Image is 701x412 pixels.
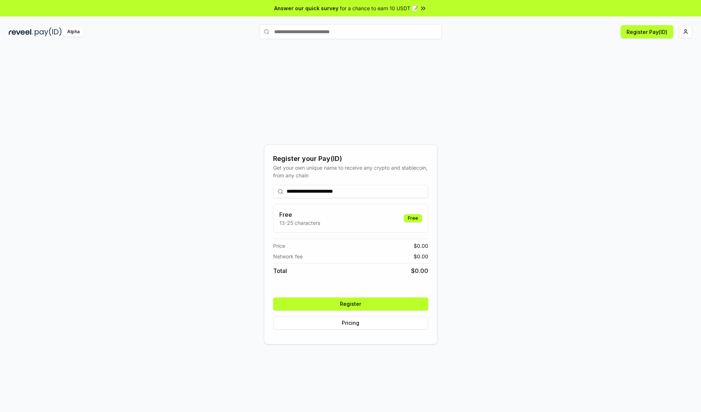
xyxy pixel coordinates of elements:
[414,253,428,260] span: $ 0.00
[273,164,428,179] div: Get your own unique name to receive any crypto and stablecoin, from any chain
[9,27,33,36] img: reveel_dark
[279,210,320,219] h3: Free
[340,4,418,12] span: for a chance to earn 10 USDT 📝
[411,266,428,275] span: $ 0.00
[404,214,422,222] div: Free
[279,219,320,227] p: 13-25 characters
[273,266,287,275] span: Total
[414,242,428,250] span: $ 0.00
[273,297,428,311] button: Register
[63,27,84,36] div: Alpha
[621,25,673,38] button: Register Pay(ID)
[273,316,428,330] button: Pricing
[273,154,428,164] div: Register your Pay(ID)
[273,242,285,250] span: Price
[35,27,62,36] img: pay_id
[274,4,338,12] span: Answer our quick survey
[273,253,303,260] span: Network fee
